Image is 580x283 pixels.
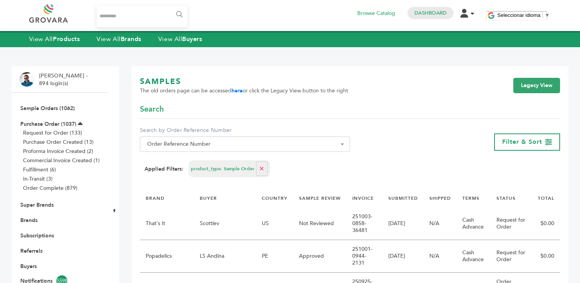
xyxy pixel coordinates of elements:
[497,12,550,18] a: Seleccionar idioma​
[23,184,77,192] a: Order Complete (879)
[97,35,141,43] a: View AllBrands
[23,175,53,183] a: In-Transit (3)
[140,137,350,152] span: Order Reference Number
[293,240,347,273] td: Approved
[140,76,350,87] h1: SAMPLES
[146,195,164,201] a: BRAND
[513,78,560,93] a: Legacy View
[20,247,43,255] a: Referrals
[545,12,550,18] span: ▼
[140,104,164,115] span: Search
[232,87,243,94] a: here
[457,207,491,240] td: Cash Advance
[299,195,341,201] a: SAMPLE REVIEW
[414,10,447,16] a: Dashboard
[357,9,395,18] a: Browse Catalog
[383,240,424,273] td: [DATE]
[491,207,532,240] td: Request for Order
[383,207,424,240] td: [DATE]
[23,157,100,164] a: Commercial Invoice Created (1)
[194,207,256,240] td: Scottlev
[347,240,382,273] td: 251001-0944-2131
[97,6,187,27] input: Search...
[20,120,76,128] a: Purchase Order (1037)
[200,195,217,201] a: BUYER
[497,12,541,18] span: Seleccionar idioma
[20,201,54,209] a: Super Brands
[158,35,202,43] a: View AllBuyers
[256,207,293,240] td: US
[462,195,480,201] a: TERMS
[457,240,491,273] td: Cash Advance
[491,240,532,273] td: Request for Order
[53,35,80,43] strong: Products
[429,195,451,201] a: SHIPPED
[538,195,554,201] a: TOTAL
[20,263,37,270] a: Buyers
[347,207,382,240] td: 251003-0858-36481
[121,35,141,43] strong: Brands
[352,195,374,201] a: INVOICE
[191,166,255,172] span: product_type: Sample Order
[20,217,38,224] a: Brands
[23,138,94,146] a: Purchase Order Created (13)
[194,240,256,273] td: LS Andina
[262,195,288,201] a: COUNTRY
[140,87,350,95] span: The old orders page can be accessed or click the Legacy View button to the right.
[424,240,457,273] td: N/A
[23,129,82,137] a: Request for Order (133)
[20,105,75,112] a: Sample Orders (1062)
[140,240,194,273] td: Popadelics
[145,165,183,173] strong: Applied Filters:
[20,232,54,239] a: Subscriptions
[182,35,202,43] strong: Buyers
[388,195,418,201] a: SUBMITTED
[144,139,346,150] span: Order Reference Number
[23,148,93,155] a: Proforma Invoice Created (2)
[424,207,457,240] td: N/A
[29,35,80,43] a: View AllProducts
[256,240,293,273] td: PE
[532,240,560,273] td: $0.00
[140,127,350,134] label: Search by Order Reference Number
[293,207,347,240] td: Not Reviewed
[23,166,56,173] a: Fulfillment (6)
[140,207,194,240] td: That's It
[502,138,542,146] span: Filter & Sort
[532,207,560,240] td: $0.00
[39,72,90,87] li: [PERSON_NAME] - 894 login(s)
[496,195,516,201] a: STATUS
